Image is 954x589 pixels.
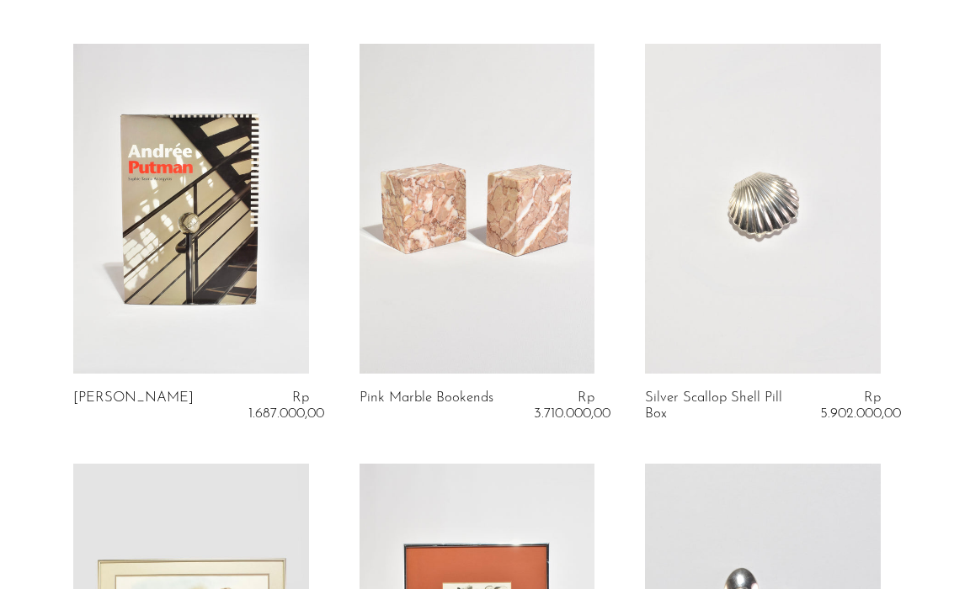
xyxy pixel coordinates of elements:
a: [PERSON_NAME] [73,390,194,422]
a: Silver Scallop Shell Pill Box [645,390,800,422]
span: Rp 1.687.000,00 [248,390,324,420]
a: Pink Marble Bookends [360,390,493,422]
span: Rp 5.902.000,00 [820,390,901,420]
span: Rp 3.710.000,00 [534,390,610,420]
